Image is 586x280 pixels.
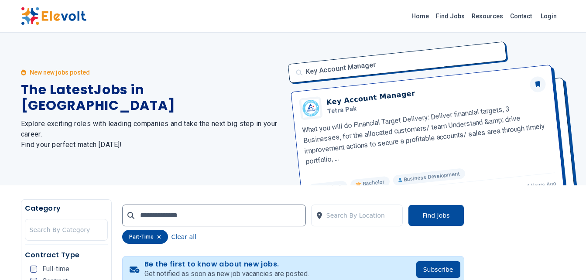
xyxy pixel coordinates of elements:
[21,119,283,150] h2: Explore exciting roles with leading companies and take the next big step in your career. Find you...
[25,250,108,260] h5: Contract Type
[30,68,90,77] p: New new jobs posted
[535,7,562,25] a: Login
[21,82,283,113] h1: The Latest Jobs in [GEOGRAPHIC_DATA]
[542,238,586,280] iframe: Chat Widget
[408,205,464,226] button: Find Jobs
[468,9,507,23] a: Resources
[432,9,468,23] a: Find Jobs
[507,9,535,23] a: Contact
[122,230,168,244] div: part-time
[21,7,86,25] img: Elevolt
[144,260,309,269] h4: Be the first to know about new jobs.
[42,266,69,273] span: Full-time
[25,203,108,214] h5: Category
[416,261,460,278] button: Subscribe
[408,9,432,23] a: Home
[171,230,196,244] button: Clear all
[144,269,309,279] p: Get notified as soon as new job vacancies are posted.
[30,266,37,273] input: Full-time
